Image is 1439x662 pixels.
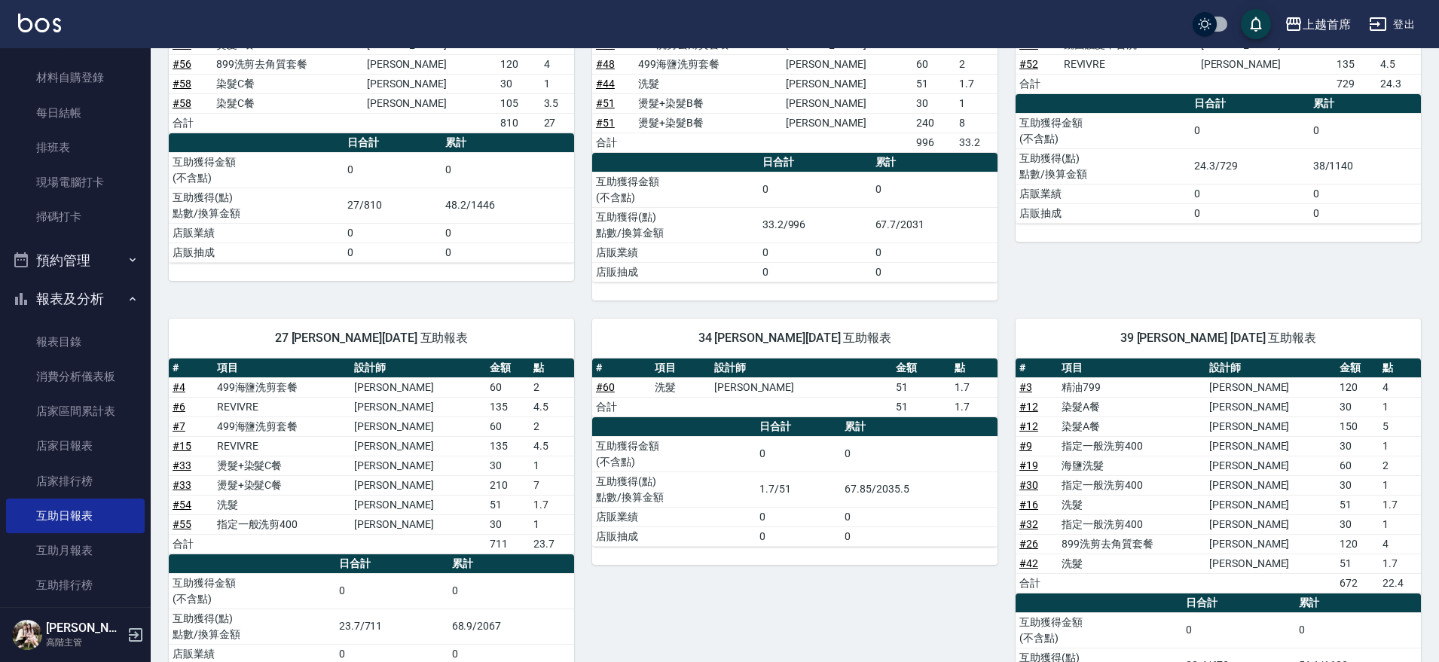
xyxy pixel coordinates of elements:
[955,93,998,113] td: 1
[782,93,912,113] td: [PERSON_NAME]
[1190,148,1309,184] td: 24.3/729
[596,58,615,70] a: #48
[496,113,540,133] td: 810
[350,397,486,416] td: [PERSON_NAME]
[951,358,998,378] th: 點
[1336,573,1378,593] td: 672
[1379,554,1421,573] td: 1.7
[1019,518,1038,530] a: #32
[1379,358,1421,378] th: 點
[756,526,841,546] td: 0
[912,113,955,133] td: 240
[540,54,574,74] td: 4
[1336,377,1378,397] td: 120
[6,429,145,463] a: 店家日報表
[1379,456,1421,475] td: 2
[1205,358,1336,378] th: 設計師
[486,416,530,436] td: 60
[173,97,191,109] a: #58
[759,207,872,243] td: 33.2/996
[592,436,756,471] td: 互助獲得金額 (不含點)
[759,172,872,207] td: 0
[530,436,574,456] td: 4.5
[173,420,185,432] a: #7
[530,534,574,554] td: 23.7
[6,241,145,280] button: 預約管理
[213,495,350,514] td: 洗髮
[596,117,615,129] a: #51
[592,207,759,243] td: 互助獲得(點) 點數/換算金額
[350,436,486,456] td: [PERSON_NAME]
[169,133,574,263] table: a dense table
[912,133,955,152] td: 996
[350,456,486,475] td: [PERSON_NAME]
[486,377,530,397] td: 60
[634,54,782,74] td: 499海鹽洗剪套餐
[173,440,191,452] a: #15
[1336,514,1378,534] td: 30
[592,358,998,417] table: a dense table
[486,475,530,495] td: 210
[1205,397,1336,416] td: [PERSON_NAME]
[1379,377,1421,397] td: 4
[592,243,759,262] td: 店販業績
[596,97,615,109] a: #51
[592,262,759,282] td: 店販抽成
[18,14,61,32] img: Logo
[187,331,556,346] span: 27 [PERSON_NAME][DATE] 互助報表
[1190,113,1309,148] td: 0
[1379,436,1421,456] td: 1
[592,471,756,507] td: 互助獲得(點) 點數/換算金額
[955,54,998,74] td: 2
[350,475,486,495] td: [PERSON_NAME]
[596,381,615,393] a: #60
[441,188,574,223] td: 48.2/1446
[1019,58,1038,70] a: #52
[1379,397,1421,416] td: 1
[1379,573,1421,593] td: 22.4
[1019,479,1038,491] a: #30
[486,456,530,475] td: 30
[1058,514,1205,534] td: 指定一般洗剪400
[1205,495,1336,514] td: [PERSON_NAME]
[1016,358,1058,378] th: #
[169,223,344,243] td: 店販業績
[350,358,486,378] th: 設計師
[1019,499,1038,511] a: #16
[344,133,441,153] th: 日合計
[592,507,756,526] td: 店販業績
[912,74,955,93] td: 51
[6,603,145,638] a: 互助點數明細
[6,130,145,165] a: 排班表
[530,416,574,436] td: 2
[1205,456,1336,475] td: [PERSON_NAME]
[6,165,145,200] a: 現場電腦打卡
[1019,557,1038,569] a: #42
[1016,612,1182,648] td: 互助獲得金額 (不含點)
[496,93,540,113] td: 105
[344,188,441,223] td: 27/810
[955,113,998,133] td: 8
[496,74,540,93] td: 30
[1058,554,1205,573] td: 洗髮
[213,475,350,495] td: 燙髮+染髮C餐
[350,377,486,397] td: [PERSON_NAME]
[6,60,145,95] a: 材料自購登錄
[1363,11,1421,38] button: 登出
[1336,475,1378,495] td: 30
[1016,148,1190,184] td: 互助獲得(點) 點數/換算金額
[1309,148,1421,184] td: 38/1140
[1197,54,1333,74] td: [PERSON_NAME]
[1205,436,1336,456] td: [PERSON_NAME]
[173,479,191,491] a: #33
[841,436,998,471] td: 0
[892,358,951,378] th: 金額
[6,394,145,429] a: 店家區間累計表
[1205,377,1336,397] td: [PERSON_NAME]
[1016,113,1190,148] td: 互助獲得金額 (不含點)
[6,359,145,394] a: 消費分析儀表板
[912,93,955,113] td: 30
[1182,593,1295,613] th: 日合計
[1336,397,1378,416] td: 30
[344,223,441,243] td: 0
